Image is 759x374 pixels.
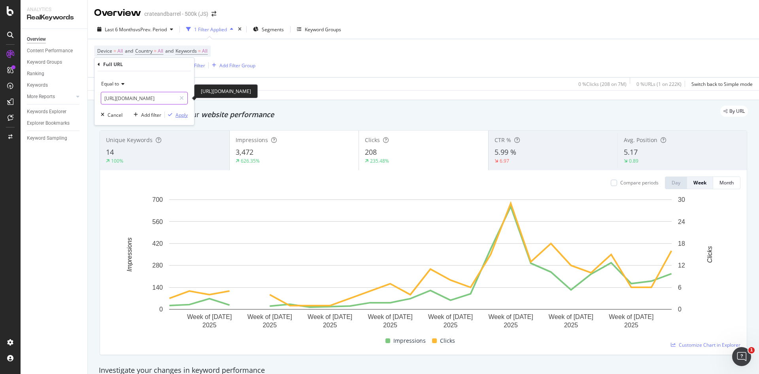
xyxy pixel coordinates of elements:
text: Clicks [706,246,713,263]
div: arrow-right-arrow-left [211,11,216,17]
span: All [117,46,123,57]
div: legacy label [720,106,748,117]
div: Switch back to Simple mode [691,81,753,87]
a: Keyword Sampling [27,134,82,142]
a: Customize Chart in Explorer [671,342,740,348]
div: Add Filter [184,62,205,69]
button: Cancel [98,111,123,119]
button: Apply [165,111,188,119]
div: 0 % URLs ( 1 on 222K ) [636,81,682,87]
text: Week of [DATE] [549,313,593,320]
text: 280 [152,262,163,269]
div: Add Filter Group [219,62,255,69]
span: All [158,46,163,57]
span: = [154,47,157,54]
text: Week of [DATE] [368,313,413,320]
button: Add Filter Group [209,61,255,70]
button: Day [665,177,687,189]
div: Keywords [27,81,48,89]
span: Last 6 Months [105,26,136,33]
text: Impressions [126,237,133,271]
text: 2025 [624,322,638,328]
span: 14 [106,147,114,157]
span: CTR % [495,136,511,144]
a: Keywords [27,81,82,89]
button: 1 Filter Applied [183,23,236,36]
span: By URL [729,109,745,114]
span: Device [97,47,112,54]
text: 30 [678,196,685,203]
a: Ranking [27,70,82,78]
text: Week of [DATE] [187,313,232,320]
div: Keyword Groups [27,58,62,66]
div: Keyword Groups [305,26,341,33]
div: Explorer Bookmarks [27,119,70,127]
button: Switch back to Simple mode [688,78,753,90]
button: Keyword Groups [294,23,344,36]
text: 2025 [262,322,277,328]
text: 420 [152,240,163,247]
div: Month [719,179,734,186]
div: Cancel [108,112,123,118]
div: Overview [27,35,46,44]
div: 235.48% [370,158,389,164]
div: Compare periods [620,179,659,186]
text: 2025 [202,322,217,328]
div: 0 % Clicks ( 208 on 7M ) [578,81,627,87]
text: 2025 [323,322,337,328]
div: 626.35% [241,158,260,164]
text: 0 [159,306,163,313]
text: 24 [678,218,685,225]
div: Analytics [27,6,81,13]
div: Content Performance [27,47,73,55]
span: Impressions [393,336,426,346]
div: Ranking [27,70,44,78]
svg: A chart. [106,196,734,333]
span: All [202,46,208,57]
div: More Reports [27,93,55,101]
button: Week [687,177,713,189]
div: times [236,25,243,33]
span: and [165,47,174,54]
span: 5.99 % [495,147,516,157]
span: Clicks [365,136,380,144]
iframe: Intercom live chat [732,347,751,366]
text: 18 [678,240,685,247]
span: 208 [365,147,377,157]
span: and [125,47,133,54]
a: Overview [27,35,82,44]
div: 1 Filter Applied [194,26,227,33]
div: crateandbarrel - 500k (JS) [144,10,208,18]
div: RealKeywords [27,13,81,22]
text: 2025 [444,322,458,328]
div: 100% [111,158,123,164]
div: Overview [94,6,141,20]
div: Week [693,179,706,186]
div: [URL][DOMAIN_NAME] [194,84,258,98]
text: 140 [152,284,163,291]
div: Day [672,179,680,186]
a: Keyword Groups [27,58,82,66]
div: Keyword Sampling [27,134,67,142]
text: Week of [DATE] [308,313,352,320]
a: Content Performance [27,47,82,55]
span: = [198,47,201,54]
span: Avg. Position [624,136,657,144]
span: 5.17 [624,147,638,157]
span: Unique Keywords [106,136,153,144]
text: Week of [DATE] [488,313,533,320]
span: vs Prev. Period [136,26,167,33]
button: Last 6 MonthsvsPrev. Period [94,23,176,36]
text: 2025 [564,322,578,328]
div: Full URL [103,61,123,68]
div: Apply [176,112,188,118]
text: 2025 [504,322,518,328]
button: Month [713,177,740,189]
span: Country [135,47,153,54]
span: 3,472 [236,147,253,157]
div: Add filter [141,112,161,118]
button: Segments [250,23,287,36]
text: 2025 [383,322,397,328]
span: Customize Chart in Explorer [679,342,740,348]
